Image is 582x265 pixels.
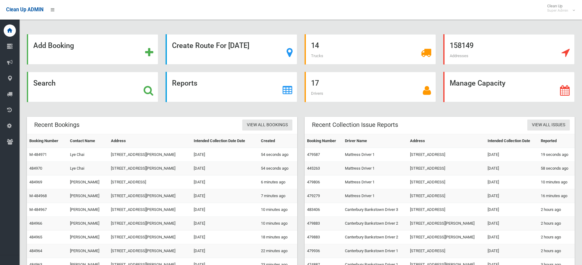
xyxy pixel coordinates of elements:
td: [PERSON_NAME] [68,230,108,244]
th: Contact Name [68,134,108,148]
a: 445263 [307,166,320,171]
td: [STREET_ADDRESS][PERSON_NAME] [408,230,485,244]
td: [STREET_ADDRESS][PERSON_NAME] [408,217,485,230]
th: Intended Collection Date [485,134,538,148]
a: 479279 [307,193,320,198]
td: 2 hours ago [538,244,575,258]
td: [STREET_ADDRESS][PERSON_NAME] [108,230,191,244]
th: Driver Name [342,134,408,148]
a: M-484967 [29,207,47,212]
td: [STREET_ADDRESS][PERSON_NAME] [108,162,191,175]
td: [PERSON_NAME] [68,175,108,189]
span: Addresses [450,53,468,58]
th: Booking Number [305,134,342,148]
td: [STREET_ADDRESS] [408,244,485,258]
td: [DATE] [485,175,538,189]
th: Intended Collection Date Date [191,134,258,148]
td: [STREET_ADDRESS] [408,148,485,162]
td: [DATE] [191,175,258,189]
td: Mattress Driver 1 [342,148,408,162]
td: [DATE] [191,203,258,217]
td: [DATE] [485,148,538,162]
td: [DATE] [191,189,258,203]
td: 7 minutes ago [258,189,297,203]
span: Clean Up [544,4,574,13]
span: Clean Up ADMIN [6,7,43,13]
th: Created [258,134,297,148]
td: 10 minutes ago [538,175,575,189]
a: 484969 [29,180,42,184]
td: [DATE] [191,230,258,244]
td: [STREET_ADDRESS][PERSON_NAME] [108,244,191,258]
td: Lye Chai [68,162,108,175]
td: [DATE] [191,148,258,162]
td: [DATE] [485,230,538,244]
td: 54 seconds ago [258,148,297,162]
td: [DATE] [191,217,258,230]
td: Canterbury Bankstown Driver 2 [342,230,408,244]
span: Drivers [311,91,323,96]
th: Booking Number [27,134,68,148]
td: [STREET_ADDRESS][PERSON_NAME] [108,217,191,230]
strong: 17 [311,79,319,87]
a: M-484971 [29,152,47,157]
a: M-484968 [29,193,47,198]
a: 158149 Addresses [443,34,575,64]
a: 479587 [307,152,320,157]
td: [DATE] [485,162,538,175]
td: [STREET_ADDRESS] [108,175,191,189]
td: 54 seconds ago [258,162,297,175]
td: Canterbury Bankstown Driver 1 [342,244,408,258]
th: Reported [538,134,575,148]
td: 16 minutes ago [538,189,575,203]
a: 484966 [29,221,42,226]
a: Add Booking [27,34,158,64]
small: Super Admin [547,8,568,13]
strong: 14 [311,41,319,50]
td: Canterbury Bankstown Driver 3 [342,203,408,217]
a: 14 Trucks [305,34,436,64]
a: 484965 [29,235,42,239]
a: 479883 [307,221,320,226]
a: 484964 [29,248,42,253]
header: Recent Bookings [27,119,87,131]
a: 479936 [307,248,320,253]
strong: 158149 [450,41,474,50]
td: 2 hours ago [538,217,575,230]
td: [DATE] [485,217,538,230]
td: [DATE] [485,203,538,217]
a: View All Bookings [242,120,292,131]
td: Lye Chai [68,148,108,162]
td: [STREET_ADDRESS] [408,162,485,175]
strong: Create Route For [DATE] [172,41,249,50]
span: Trucks [311,53,323,58]
a: 17 Drivers [305,72,436,102]
th: Address [108,134,191,148]
td: 18 minutes ago [258,230,297,244]
strong: Reports [172,79,197,87]
a: 479806 [307,180,320,184]
td: [DATE] [485,189,538,203]
td: [PERSON_NAME] [68,189,108,203]
td: [STREET_ADDRESS] [408,175,485,189]
td: 19 seconds ago [538,148,575,162]
td: Mattress Driver 1 [342,175,408,189]
td: Mattress Driver 1 [342,189,408,203]
td: 2 hours ago [538,203,575,217]
td: [STREET_ADDRESS] [408,203,485,217]
td: [STREET_ADDRESS][PERSON_NAME] [108,189,191,203]
td: 22 minutes ago [258,244,297,258]
strong: Manage Capacity [450,79,505,87]
a: 483406 [307,207,320,212]
td: [DATE] [191,162,258,175]
a: Create Route For [DATE] [166,34,297,64]
td: 10 minutes ago [258,203,297,217]
a: Reports [166,72,297,102]
td: Mattress Driver 1 [342,162,408,175]
a: View All Issues [527,120,570,131]
td: 10 minutes ago [258,217,297,230]
a: Manage Capacity [443,72,575,102]
td: 2 hours ago [538,230,575,244]
td: 58 seconds ago [538,162,575,175]
td: [PERSON_NAME] [68,217,108,230]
